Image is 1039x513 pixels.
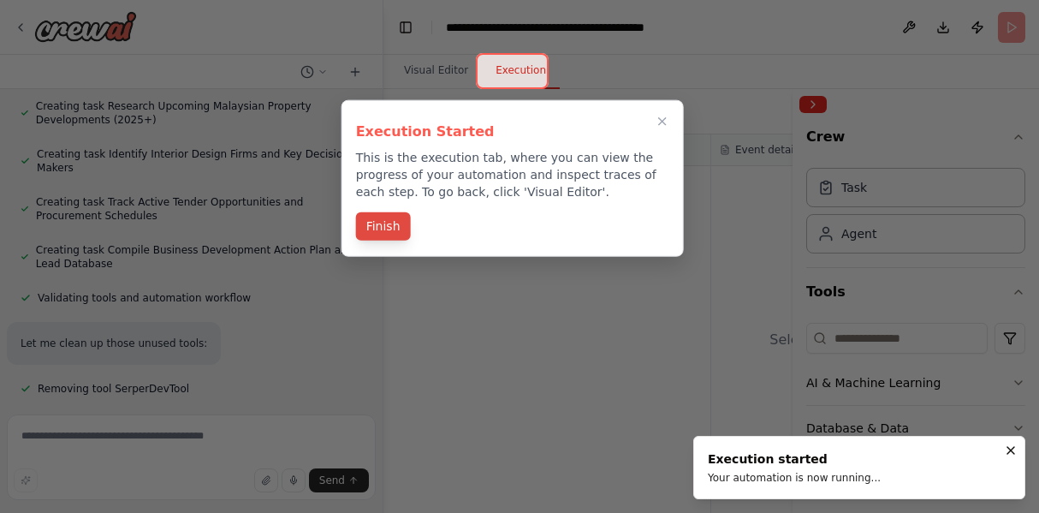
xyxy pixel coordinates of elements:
[652,111,673,132] button: Close walkthrough
[356,122,669,142] h3: Execution Started
[356,212,411,241] button: Finish
[356,149,669,200] p: This is the execution tab, where you can view the progress of your automation and inspect traces ...
[708,450,881,468] div: Execution started
[708,471,881,485] div: Your automation is now running...
[394,15,418,39] button: Hide left sidebar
